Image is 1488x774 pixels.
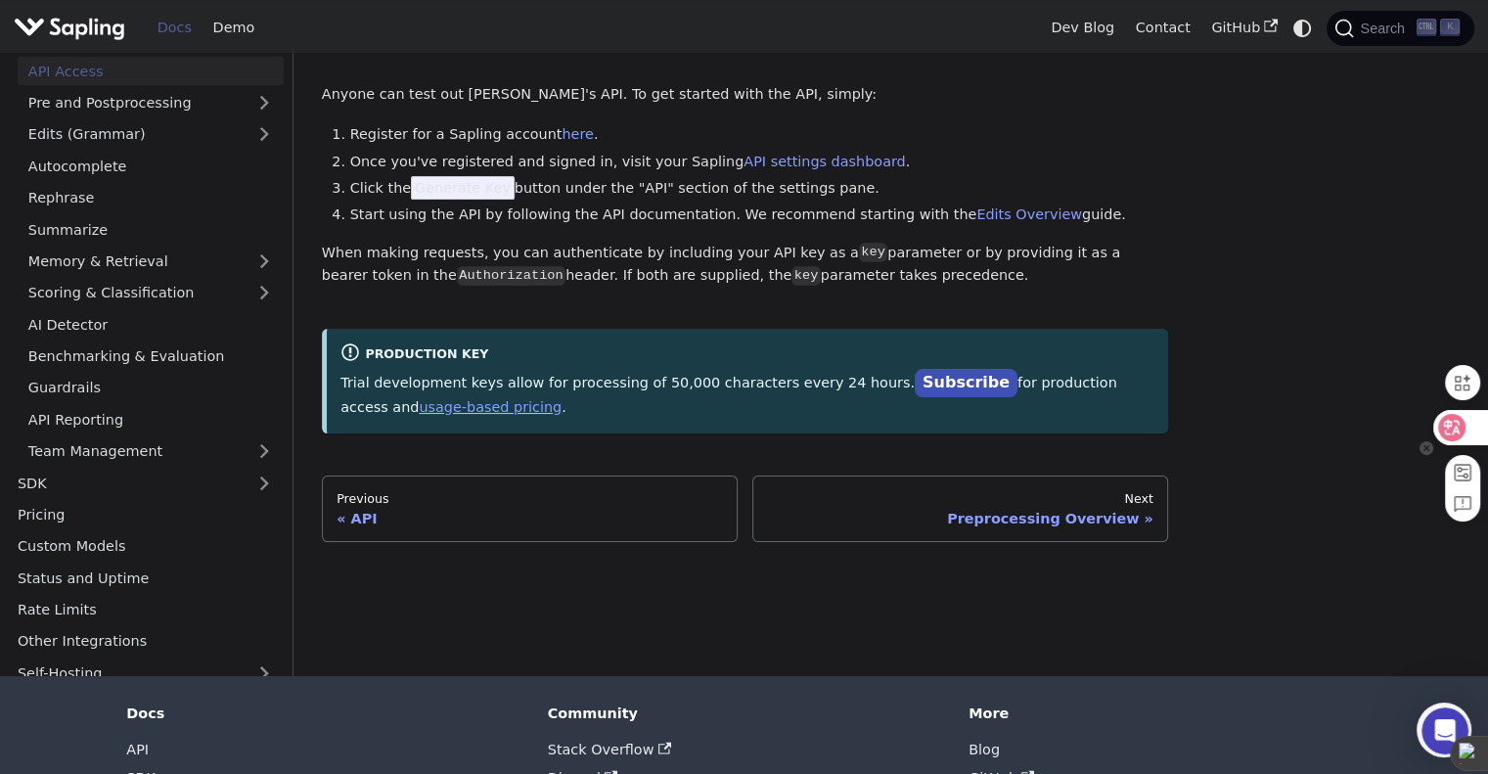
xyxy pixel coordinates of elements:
a: Pre and Postprocessing [18,89,284,117]
a: API [126,742,149,757]
span: Search [1354,21,1417,36]
button: Search (Ctrl+K) [1327,11,1473,46]
div: Next [767,491,1153,507]
a: Summarize [18,215,284,244]
a: Demo [203,13,265,43]
span: Generate Key [411,176,515,200]
a: NextPreprocessing Overview [752,476,1168,542]
code: Authorization [457,266,565,286]
kbd: K [1440,19,1460,36]
a: Memory & Retrieval [18,248,284,276]
a: Guardrails [18,374,284,402]
iframe: Intercom live chat [1421,707,1468,754]
a: usage-based pricing [419,399,562,415]
a: Team Management [18,437,284,466]
a: Custom Models [7,532,284,561]
a: Self-Hosting [7,659,284,687]
a: Other Integrations [7,627,284,656]
a: Docs [147,13,203,43]
a: Contact [1125,13,1201,43]
div: Community [548,705,941,722]
code: key [859,243,887,262]
a: Rephrase [18,184,284,212]
button: Expand sidebar category 'SDK' [245,469,284,497]
div: More [969,705,1362,722]
li: Click the button under the "API" section of the settings pane. [350,177,1169,201]
a: API settings dashboard [744,154,905,169]
a: API Reporting [18,405,284,433]
a: GitHub [1200,13,1287,43]
button: Switch between dark and light mode (currently system mode) [1288,14,1317,42]
div: Production Key [340,342,1154,366]
div: Preprocessing Overview [767,510,1153,527]
a: Benchmarking & Evaluation [18,342,284,371]
a: PreviousAPI [322,476,738,542]
a: Subscribe [915,369,1017,397]
img: Sapling.ai [14,14,125,42]
a: Sapling.ai [14,14,132,42]
a: Dev Blog [1040,13,1124,43]
a: Edits (Grammar) [18,120,284,149]
a: Blog [969,742,1000,757]
a: Rate Limits [7,596,284,624]
a: SDK [7,469,245,497]
li: Start using the API by following the API documentation. We recommend starting with the guide. [350,204,1169,227]
a: AI Detector [18,310,284,339]
p: Anyone can test out [PERSON_NAME]'s API. To get started with the API, simply: [322,83,1168,107]
p: When making requests, you can authenticate by including your API key as a parameter or by providi... [322,242,1168,289]
iframe: Intercom live chat discovery launcher [1417,703,1471,757]
a: Pricing [7,501,284,529]
a: API Access [18,57,284,85]
div: Previous [337,491,723,507]
li: Once you've registered and signed in, visit your Sapling . [350,151,1169,174]
div: Docs [126,705,519,722]
a: Stack Overflow [548,742,671,757]
a: here [562,126,593,142]
p: Trial development keys allow for processing of 50,000 characters every 24 hours. for production a... [340,370,1154,419]
code: key [791,266,820,286]
a: Scoring & Classification [18,279,284,307]
a: Autocomplete [18,152,284,180]
a: Status and Uptime [7,564,284,592]
a: Edits Overview [976,206,1082,222]
li: Register for a Sapling account . [350,123,1169,147]
nav: Docs pages [322,476,1168,542]
div: API [337,510,723,527]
